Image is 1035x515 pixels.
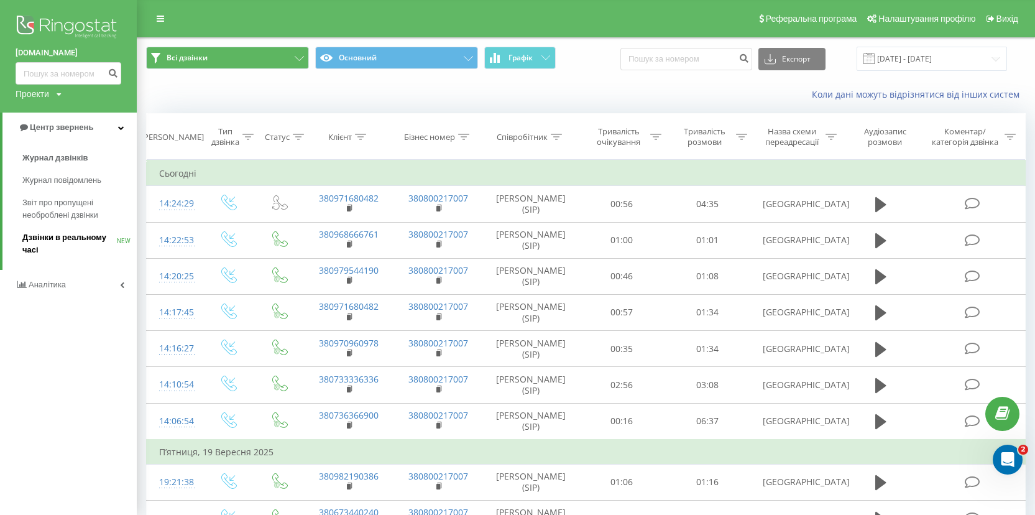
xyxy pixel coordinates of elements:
[996,14,1018,24] span: Вихід
[665,464,750,500] td: 01:16
[579,403,665,440] td: 00:16
[665,186,750,222] td: 04:35
[159,300,189,325] div: 14:17:45
[30,123,93,132] span: Центр звернень
[16,47,121,59] a: [DOMAIN_NAME]
[147,440,1026,465] td: П’ятниця, 19 Вересня 2025
[22,147,137,169] a: Журнал дзвінків
[665,294,750,330] td: 01:34
[590,126,647,147] div: Тривалість очікування
[16,88,49,100] div: Проекти
[665,222,750,258] td: 01:01
[22,169,137,192] a: Журнал повідомлень
[22,152,88,164] span: Журнал дзвінків
[159,264,189,289] div: 14:20:25
[319,409,379,421] a: 380736366900
[146,47,309,69] button: Всі дзвінки
[758,48,826,70] button: Експорт
[319,470,379,482] a: 380982190386
[766,14,857,24] span: Реферальна програма
[319,373,379,385] a: 380733336336
[484,47,556,69] button: Графік
[508,53,533,62] span: Графік
[579,258,665,294] td: 00:46
[750,294,840,330] td: [GEOGRAPHIC_DATA]
[22,226,137,261] a: Дзвінки в реальному часіNEW
[159,336,189,361] div: 14:16:27
[167,53,208,63] span: Всі дзвінки
[761,126,822,147] div: Назва схеми переадресації
[22,174,101,187] span: Журнал повідомлень
[141,132,204,142] div: [PERSON_NAME]
[665,331,750,367] td: 01:34
[159,470,189,494] div: 19:21:38
[483,464,579,500] td: [PERSON_NAME] (SIP)
[159,409,189,434] div: 14:06:54
[22,231,117,256] span: Дзвінки в реальному часі
[159,373,189,397] div: 14:10:54
[483,186,579,222] td: [PERSON_NAME] (SIP)
[319,228,379,240] a: 380968666761
[579,367,665,403] td: 02:56
[2,113,137,142] a: Центр звернень
[159,192,189,216] div: 14:24:29
[483,258,579,294] td: [PERSON_NAME] (SIP)
[147,161,1026,186] td: Сьогодні
[408,264,468,276] a: 380800217007
[579,222,665,258] td: 01:00
[319,192,379,204] a: 380971680482
[408,373,468,385] a: 380800217007
[483,367,579,403] td: [PERSON_NAME] (SIP)
[993,445,1023,475] iframe: Intercom live chat
[851,126,919,147] div: Аудіозапис розмови
[750,331,840,367] td: [GEOGRAPHIC_DATA]
[22,192,137,226] a: Звіт про пропущені необроблені дзвінки
[483,222,579,258] td: [PERSON_NAME] (SIP)
[497,132,548,142] div: Співробітник
[750,464,840,500] td: [GEOGRAPHIC_DATA]
[750,403,840,440] td: [GEOGRAPHIC_DATA]
[408,228,468,240] a: 380800217007
[328,132,352,142] div: Клієнт
[315,47,478,69] button: Основний
[22,197,131,221] span: Звіт про пропущені необроблені дзвінки
[319,300,379,312] a: 380971680482
[665,403,750,440] td: 06:37
[483,403,579,440] td: [PERSON_NAME] (SIP)
[319,264,379,276] a: 380979544190
[750,367,840,403] td: [GEOGRAPHIC_DATA]
[579,186,665,222] td: 00:56
[265,132,290,142] div: Статус
[159,228,189,253] div: 14:22:53
[665,258,750,294] td: 01:08
[579,464,665,500] td: 01:06
[404,132,455,142] div: Бізнес номер
[750,258,840,294] td: [GEOGRAPHIC_DATA]
[750,186,840,222] td: [GEOGRAPHIC_DATA]
[676,126,733,147] div: Тривалість розмови
[620,48,752,70] input: Пошук за номером
[878,14,975,24] span: Налаштування профілю
[408,409,468,421] a: 380800217007
[1018,445,1028,455] span: 2
[929,126,1001,147] div: Коментар/категорія дзвінка
[408,470,468,482] a: 380800217007
[579,331,665,367] td: 00:35
[579,294,665,330] td: 00:57
[408,192,468,204] a: 380800217007
[665,367,750,403] td: 03:08
[211,126,239,147] div: Тип дзвінка
[483,331,579,367] td: [PERSON_NAME] (SIP)
[319,337,379,349] a: 380970960978
[16,12,121,44] img: Ringostat logo
[750,222,840,258] td: [GEOGRAPHIC_DATA]
[483,294,579,330] td: [PERSON_NAME] (SIP)
[16,62,121,85] input: Пошук за номером
[812,88,1026,100] a: Коли дані можуть відрізнятися вiд інших систем
[408,337,468,349] a: 380800217007
[408,300,468,312] a: 380800217007
[29,280,66,289] span: Аналiтика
